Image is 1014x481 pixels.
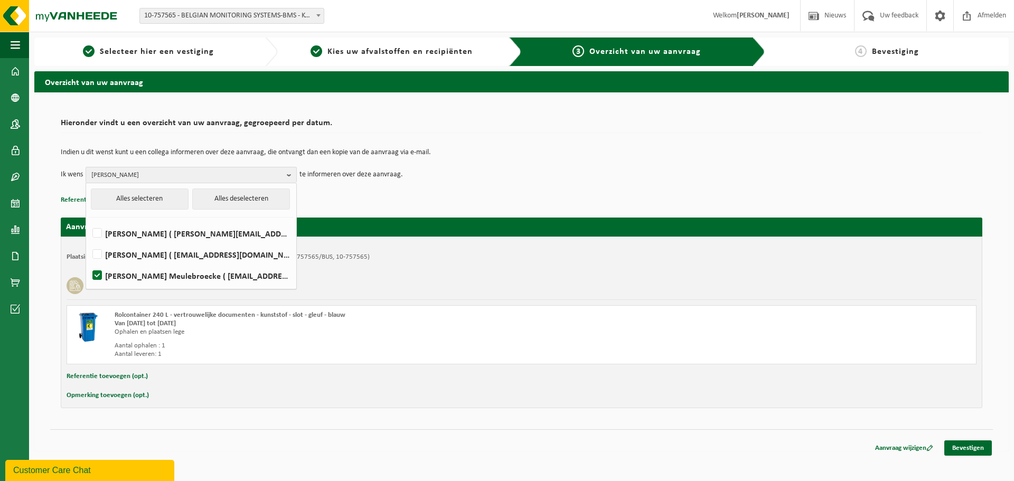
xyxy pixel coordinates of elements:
span: Overzicht van uw aanvraag [589,48,701,56]
p: Indien u dit wenst kunt u een collega informeren over deze aanvraag, die ontvangt dan een kopie v... [61,149,982,156]
strong: Plaatsingsadres: [67,253,112,260]
p: Ik wens [61,167,83,183]
button: Alles deselecteren [192,188,290,210]
button: Opmerking toevoegen (opt.) [67,389,149,402]
h2: Overzicht van uw aanvraag [34,71,1009,92]
span: Selecteer hier een vestiging [100,48,214,56]
div: Aantal ophalen : 1 [115,342,564,350]
a: Bevestigen [944,440,992,456]
span: [PERSON_NAME] [91,167,283,183]
div: Ophalen en plaatsen lege [115,328,564,336]
span: Rolcontainer 240 L - vertrouwelijke documenten - kunststof - slot - gleuf - blauw [115,312,345,318]
button: Referentie toevoegen (opt.) [61,193,142,207]
div: Aantal leveren: 1 [115,350,564,359]
strong: [PERSON_NAME] [737,12,790,20]
a: 2Kies uw afvalstoffen en recipiënten [283,45,500,58]
span: 10-757565 - BELGIAN MONITORING SYSTEMS-BMS - KORTRIJK [139,8,324,24]
strong: Van [DATE] tot [DATE] [115,320,176,327]
span: 10-757565 - BELGIAN MONITORING SYSTEMS-BMS - KORTRIJK [140,8,324,23]
button: [PERSON_NAME] [86,167,297,183]
a: 1Selecteer hier een vestiging [40,45,257,58]
img: WB-0240-HPE-BE-09.png [72,311,104,343]
p: te informeren over deze aanvraag. [299,167,403,183]
h2: Hieronder vindt u een overzicht van uw aanvraag, gegroepeerd per datum. [61,119,982,133]
label: [PERSON_NAME] Meulebroecke ( [EMAIL_ADDRESS][DOMAIN_NAME] ) [90,268,291,284]
button: Referentie toevoegen (opt.) [67,370,148,383]
span: 2 [311,45,322,57]
label: [PERSON_NAME] ( [EMAIL_ADDRESS][DOMAIN_NAME] ) [90,247,291,262]
span: 4 [855,45,867,57]
label: [PERSON_NAME] ( [PERSON_NAME][EMAIL_ADDRESS][DOMAIN_NAME] ) [90,225,291,241]
iframe: chat widget [5,458,176,481]
span: Bevestiging [872,48,919,56]
a: Aanvraag wijzigen [867,440,941,456]
strong: Aanvraag voor [DATE] [66,223,145,231]
span: 3 [572,45,584,57]
button: Alles selecteren [91,188,189,210]
span: 1 [83,45,95,57]
span: Kies uw afvalstoffen en recipiënten [327,48,473,56]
